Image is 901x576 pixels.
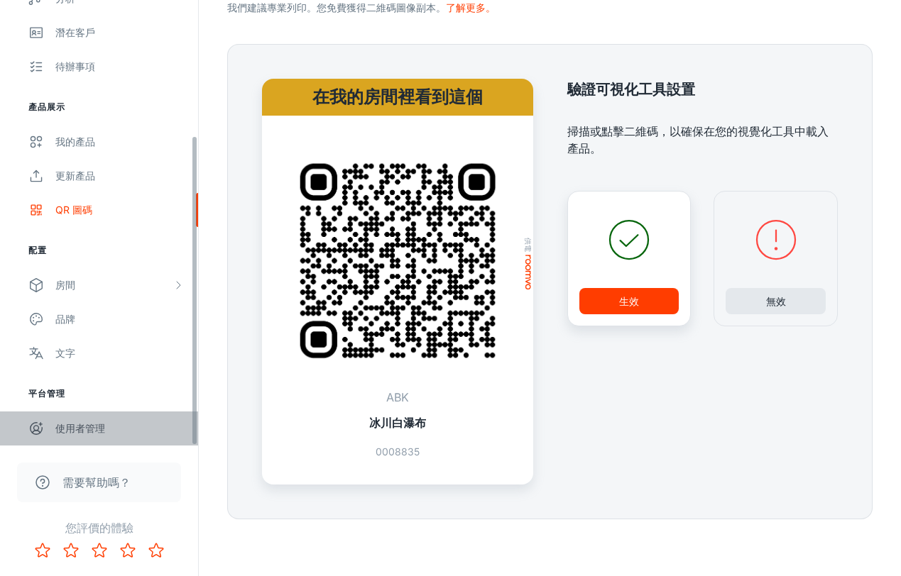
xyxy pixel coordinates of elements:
[55,313,75,325] font: 品牌
[525,255,531,289] img: roomvo
[619,295,639,307] font: 生效
[55,60,95,72] font: 待辦事項
[114,536,142,565] button: 評分 4 顆星
[312,87,483,107] font: 在我的房間裡看到這個
[55,347,75,359] font: 文字
[766,295,786,307] font: 無效
[369,416,426,430] font: 冰川白瀑布
[386,390,409,404] font: ABK
[55,279,75,291] font: 房間
[579,288,679,314] button: 生效
[55,26,95,38] font: 潛在客戶
[279,143,516,380] img: QR 碼範例
[55,135,95,148] font: 我的產品
[142,536,170,565] button: 評分 5 顆星
[567,81,695,98] font: 驗證可視化工具設置
[28,101,65,112] font: 產品展示
[65,521,133,535] font: 您評價的體驗
[376,445,420,458] font: 0008835
[567,124,829,155] font: 掃描或點擊二維碼，以確保在您的視覺化工具中載入產品。
[55,422,105,434] font: 使用者管理
[262,79,533,484] a: 在我的房間裡看到這個QR 碼範例供電roomvoABK冰川白瀑布0008835
[55,204,92,216] font: QR 圖碼
[55,170,95,182] font: 更新產品
[85,536,114,565] button: 評分 3 顆星
[726,288,826,314] button: 無效
[28,536,57,565] button: 評分 1 顆星
[524,238,533,252] font: 供電
[28,388,65,399] font: 平台管理
[446,1,496,13] a: 了解更多。
[227,1,446,13] font: 我們建議專業列印。您免費獲得二維碼圖像副本。
[62,475,131,489] font: 需要幫助嗎？
[28,245,47,255] font: 配置
[57,536,85,565] button: 評分 2 顆星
